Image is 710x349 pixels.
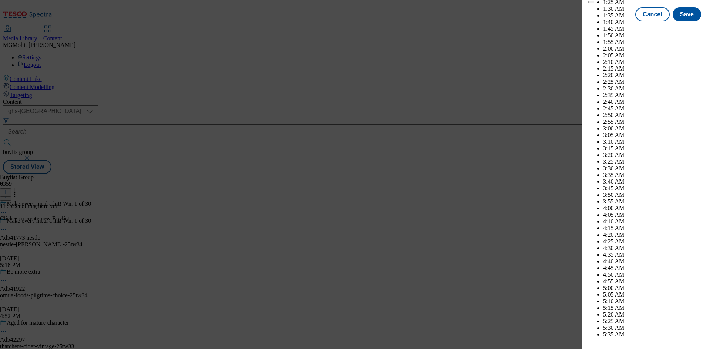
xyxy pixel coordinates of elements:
[603,252,704,258] li: 4:35 AM
[603,85,704,92] li: 2:30 AM
[603,158,704,165] li: 3:25 AM
[603,45,704,52] li: 2:00 AM
[603,311,704,318] li: 5:20 AM
[603,19,704,25] li: 1:40 AM
[603,152,704,158] li: 3:20 AM
[603,212,704,218] li: 4:05 AM
[603,318,704,325] li: 5:25 AM
[603,205,704,212] li: 4:00 AM
[603,305,704,311] li: 5:15 AM
[603,105,704,112] li: 2:45 AM
[603,92,704,99] li: 2:35 AM
[603,238,704,245] li: 4:25 AM
[603,39,704,45] li: 1:55 AM
[603,125,704,132] li: 3:00 AM
[603,132,704,138] li: 3:05 AM
[603,265,704,271] li: 4:45 AM
[603,298,704,305] li: 5:10 AM
[603,258,704,265] li: 4:40 AM
[603,278,704,285] li: 4:55 AM
[603,119,704,125] li: 2:55 AM
[603,72,704,79] li: 2:20 AM
[603,218,704,225] li: 4:10 AM
[603,99,704,105] li: 2:40 AM
[603,185,704,192] li: 3:45 AM
[603,291,704,298] li: 5:05 AM
[603,225,704,232] li: 4:15 AM
[603,285,704,291] li: 5:00 AM
[603,325,704,331] li: 5:30 AM
[603,12,704,19] li: 1:35 AM
[603,52,704,59] li: 2:05 AM
[673,7,701,21] button: Save
[603,6,704,12] li: 1:30 AM
[603,338,704,345] li: 5:40 AM
[603,178,704,185] li: 3:40 AM
[603,59,704,65] li: 2:10 AM
[603,331,704,338] li: 5:35 AM
[603,198,704,205] li: 3:55 AM
[603,32,704,39] li: 1:50 AM
[603,245,704,252] li: 4:30 AM
[603,172,704,178] li: 3:35 AM
[603,145,704,152] li: 3:15 AM
[603,65,704,72] li: 2:15 AM
[603,25,704,32] li: 1:45 AM
[603,165,704,172] li: 3:30 AM
[603,192,704,198] li: 3:50 AM
[603,79,704,85] li: 2:25 AM
[603,271,704,278] li: 4:50 AM
[603,138,704,145] li: 3:10 AM
[603,112,704,119] li: 2:50 AM
[603,232,704,238] li: 4:20 AM
[635,7,669,21] button: Cancel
